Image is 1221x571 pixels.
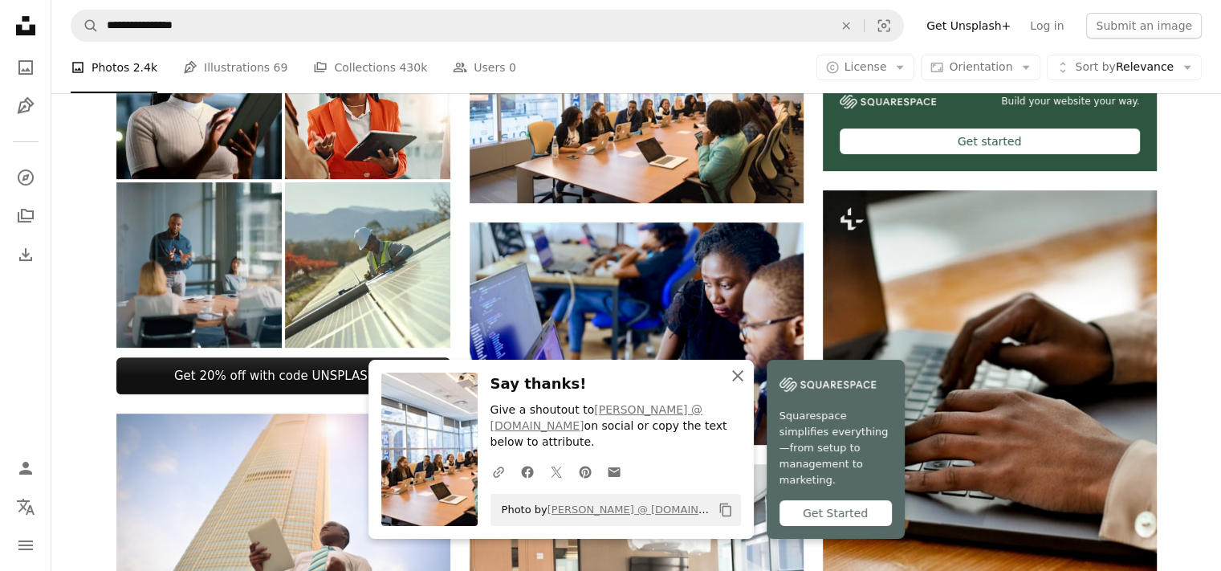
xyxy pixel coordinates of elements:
img: man using black laptop computer [470,222,804,445]
a: Share on Facebook [513,455,542,487]
img: Feedback, meeting and tablet with business women in lobby of office for planning or strategy. Col... [285,14,450,179]
a: Share on Twitter [542,455,571,487]
a: Users 0 [453,42,516,93]
button: Copy to clipboard [712,496,739,524]
span: Relevance [1075,59,1174,75]
a: group of people sitting beside rectangular wooden table with laptops [470,84,804,98]
a: a person typing on a laptop [823,434,1157,448]
a: Get 20% off with code UNSPLASH20 [116,357,450,394]
span: License [845,60,887,73]
a: Log in / Sign up [10,452,42,484]
a: Collections [10,200,42,232]
button: Language [10,491,42,523]
img: Tablet, office and black woman in business at night to research or review design for ads. Technol... [116,14,282,179]
a: Log in [1020,13,1073,39]
img: file-1747939142011-51e5cc87e3c9 [779,373,876,397]
img: Businessman, meeting and discussion with office, boardroom and collaboration or workshop. Leader,... [116,182,282,348]
a: Photos [10,51,42,84]
a: [PERSON_NAME] @ [DOMAIN_NAME] [490,403,702,432]
span: Photo by on [494,497,712,523]
h3: Say thanks! [490,373,741,396]
a: [PERSON_NAME] @ [DOMAIN_NAME] [547,504,739,516]
a: Explore [10,161,42,194]
img: Black man, engineer or solar energy management in electricity sustainability, solar panels or sun... [285,182,450,348]
button: License [816,55,915,80]
a: man using black laptop computer [470,326,804,341]
div: Get started [840,128,1140,154]
a: Illustrations [10,90,42,122]
a: Get Unsplash+ [917,13,1020,39]
div: Get Started [779,500,892,526]
span: 430k [399,59,427,76]
a: Share on Pinterest [571,455,600,487]
button: Orientation [921,55,1040,80]
p: Give a shoutout to on social or copy the text below to attribute. [490,402,741,451]
a: Download History [10,239,42,271]
a: Collections 430k [313,42,427,93]
form: Find visuals sitewide [71,10,904,42]
span: Build your website your way. [1001,95,1139,108]
button: Visual search [865,10,903,41]
span: Sort by [1075,60,1115,73]
button: Submit an image [1086,13,1202,39]
a: Share over email [600,455,629,487]
span: Orientation [949,60,1012,73]
a: Illustrations 69 [183,42,287,93]
img: file-1606177908946-d1eed1cbe4f5image [840,95,936,108]
button: Sort byRelevance [1047,55,1202,80]
button: Menu [10,529,42,561]
span: 0 [509,59,516,76]
a: Squarespace simplifies everything—from setup to management to marketing.Get Started [767,360,905,539]
a: man standing near high-rise building [116,517,450,532]
span: Squarespace simplifies everything—from setup to management to marketing. [779,408,892,488]
button: Search Unsplash [71,10,99,41]
a: Home — Unsplash [10,10,42,45]
button: Clear [828,10,864,41]
span: 69 [274,59,288,76]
